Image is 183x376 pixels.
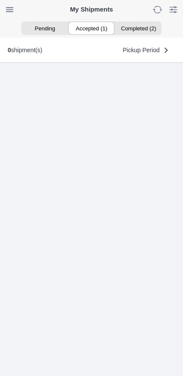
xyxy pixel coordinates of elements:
[115,22,162,34] ion-segment-button: Completed (2)
[21,22,68,34] ion-segment-button: Pending
[68,22,115,34] ion-segment-button: Accepted (1)
[8,47,11,53] b: 0
[8,47,42,53] div: shipment(s)
[123,47,159,53] span: Pickup Period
